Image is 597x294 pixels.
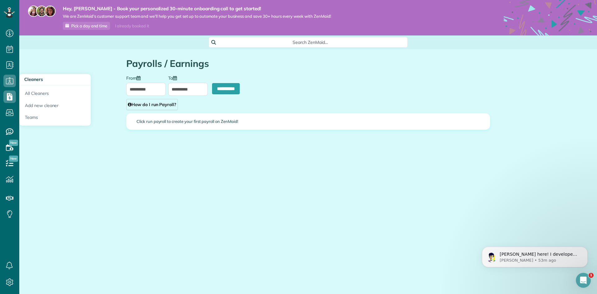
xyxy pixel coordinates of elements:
a: All Cleaners [19,85,91,100]
img: maria-72a9807cf96188c08ef61303f053569d2e2a8a1cde33d635c8a3ac13582a053d.jpg [28,6,39,17]
div: Click run payroll to create your first payroll on ZenMaid! [127,114,490,129]
iframe: Intercom notifications message [473,231,597,277]
div: I already booked it [111,22,153,30]
span: We are ZenMaid’s customer support team and we’ll help you get set up to automate your business an... [63,14,331,19]
a: How do I run Payroll? [126,99,178,110]
h1: Payrolls / Earnings [126,58,490,69]
span: 1 [589,273,594,278]
label: To [168,75,180,80]
span: Cleaners [24,77,43,82]
strong: Hey, [PERSON_NAME] - Book your personalized 30-minute onboarding call to get started! [63,6,331,12]
a: Pick a day and time [63,22,110,30]
a: Add new cleaner [19,100,91,112]
span: Pick a day and time [71,23,107,28]
img: michelle-19f622bdf1676172e81f8f8fba1fb50e276960ebfe0243fe18214015130c80e4.jpg [44,6,56,17]
span: New [9,156,18,162]
img: jorge-587dff0eeaa6aab1f244e6dc62b8924c3b6ad411094392a53c71c6c4a576187d.jpg [36,6,47,17]
a: Teams [19,111,91,126]
span: New [9,140,18,146]
label: From [126,75,144,80]
iframe: Intercom live chat [576,273,591,288]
